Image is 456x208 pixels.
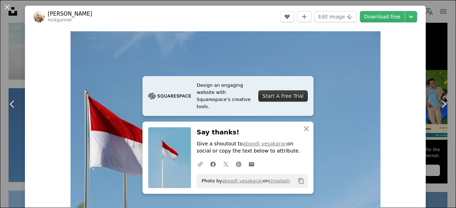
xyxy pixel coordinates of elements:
h3: Say thanks! [197,127,308,138]
a: aboodi vesakaran [243,141,287,146]
a: Unsplash [269,178,290,183]
button: Like [280,11,294,22]
img: Go to Nick Agus Arya's profile [33,11,45,22]
button: Add to Collection [297,11,311,22]
button: Edit image [314,11,357,22]
a: [PERSON_NAME] [48,10,92,17]
span: Photo by on [198,175,290,187]
a: Download free [360,11,405,22]
p: Give a shoutout to on social or copy the text below to attribute. [197,140,308,155]
a: aboodi vesakaran [222,178,263,183]
a: Design an engaging website with Squarespace’s creative tools.Start A Free Trial [142,76,313,116]
a: Next [431,70,456,138]
button: Copy to clipboard [295,175,307,187]
a: nickgunner [48,17,72,22]
span: Design an engaging website with Squarespace’s creative tools. [197,82,253,110]
a: Share over email [245,157,258,171]
a: Share on Pinterest [232,157,245,171]
img: file-1705255347840-230a6ab5bca9image [148,91,191,101]
a: Share on Facebook [207,157,219,171]
button: Choose download size [405,11,417,22]
div: Start A Free Trial [258,90,308,102]
a: Share on Twitter [219,157,232,171]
